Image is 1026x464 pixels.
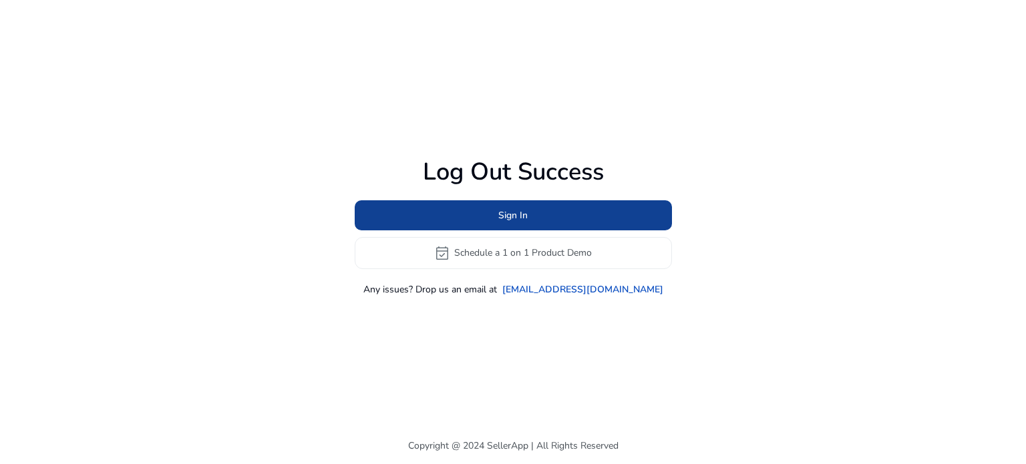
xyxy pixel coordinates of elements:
[434,245,450,261] span: event_available
[355,200,672,230] button: Sign In
[502,282,663,296] a: [EMAIL_ADDRESS][DOMAIN_NAME]
[355,237,672,269] button: event_availableSchedule a 1 on 1 Product Demo
[498,208,528,222] span: Sign In
[355,158,672,186] h1: Log Out Success
[363,282,497,296] p: Any issues? Drop us an email at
